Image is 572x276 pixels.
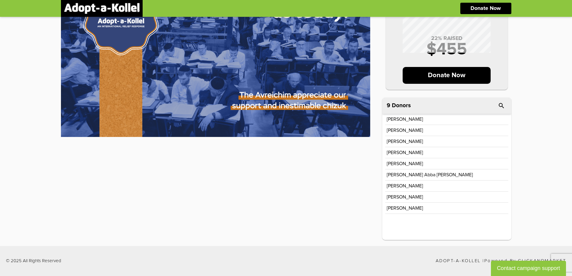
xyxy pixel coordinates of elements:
[387,128,423,133] p: [PERSON_NAME]
[387,161,423,166] p: [PERSON_NAME]
[498,102,505,109] i: search
[387,139,423,144] p: [PERSON_NAME]
[436,259,566,263] p: Adopt-a-Kollel |
[387,183,423,188] p: [PERSON_NAME]
[64,3,140,14] img: logonobg.png
[403,67,491,84] p: Donate Now
[387,195,423,199] p: [PERSON_NAME]
[387,103,390,108] span: 9
[484,259,516,263] span: Powered by
[392,103,411,108] p: Donors
[491,261,566,276] button: Contact campaign support
[387,172,473,177] p: [PERSON_NAME] Abba [PERSON_NAME]
[6,259,61,263] p: © 2025 All Rights Reserved
[518,259,566,263] a: ClickandMarket
[387,206,423,211] p: [PERSON_NAME]
[471,6,501,11] p: Donate Now
[387,150,423,155] p: [PERSON_NAME]
[387,117,423,122] p: [PERSON_NAME]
